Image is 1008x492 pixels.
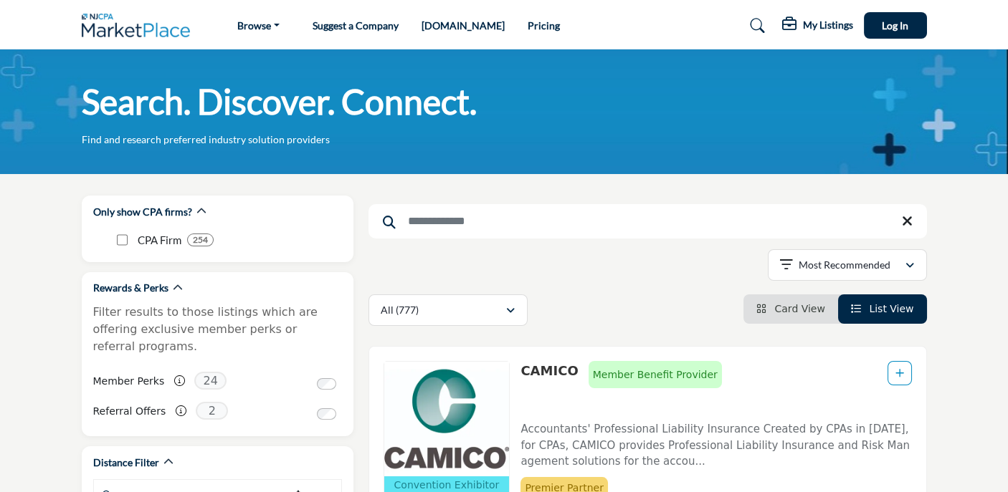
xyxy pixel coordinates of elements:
a: Search [736,14,774,37]
h2: Rewards & Perks [93,281,168,295]
span: Log In [882,19,908,32]
h1: Search. Discover. Connect. [82,79,477,124]
p: All (777) [381,303,419,317]
span: 24 [194,372,227,390]
b: 254 [193,235,208,245]
div: 254 Results For CPA Firm [187,233,214,246]
a: Suggest a Company [313,19,399,32]
p: Most Recommended [799,258,890,272]
a: CAMICO [520,363,578,378]
label: Referral Offers [93,399,166,424]
div: My Listings [782,17,853,34]
h2: Distance Filter [93,455,159,470]
span: Card View [774,303,824,314]
label: Member Perks [93,369,165,394]
p: CAMICO [520,361,578,409]
input: Switch to Member Perks [317,378,337,390]
button: Most Recommended [768,249,927,281]
p: Accountants' Professional Liability Insurance Created by CPAs in [DATE], for CPAs, CAMICO provide... [520,421,911,470]
h5: My Listings [803,19,853,32]
a: View Card [756,303,825,314]
button: All (777) [369,294,528,326]
span: List View [869,303,913,314]
li: List View [838,294,927,324]
input: CPA Firm checkbox [117,234,128,246]
a: Pricing [528,19,560,32]
span: Member Benefit Provider [593,365,718,385]
li: Card View [743,294,838,324]
p: Find and research preferred industry solution providers [82,132,330,147]
p: CPA Firm: CPA Firm [138,232,181,249]
input: Search Keyword [369,204,927,238]
a: Browse [227,16,290,36]
p: Filter results to those listings which are offering exclusive member perks or referral programs. [93,304,342,355]
a: [DOMAIN_NAME] [422,19,505,32]
button: Log In [864,12,927,39]
a: Add To List [895,367,904,379]
img: CAMICO [384,362,510,476]
img: Site Logo [82,14,198,37]
span: 2 [196,402,228,420]
input: Switch to Referral Offers [317,408,337,420]
a: Accountants' Professional Liability Insurance Created by CPAs in [DATE], for CPAs, CAMICO provide... [520,413,911,470]
a: View List [851,303,914,314]
h2: Only show CPA firms? [93,205,192,219]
